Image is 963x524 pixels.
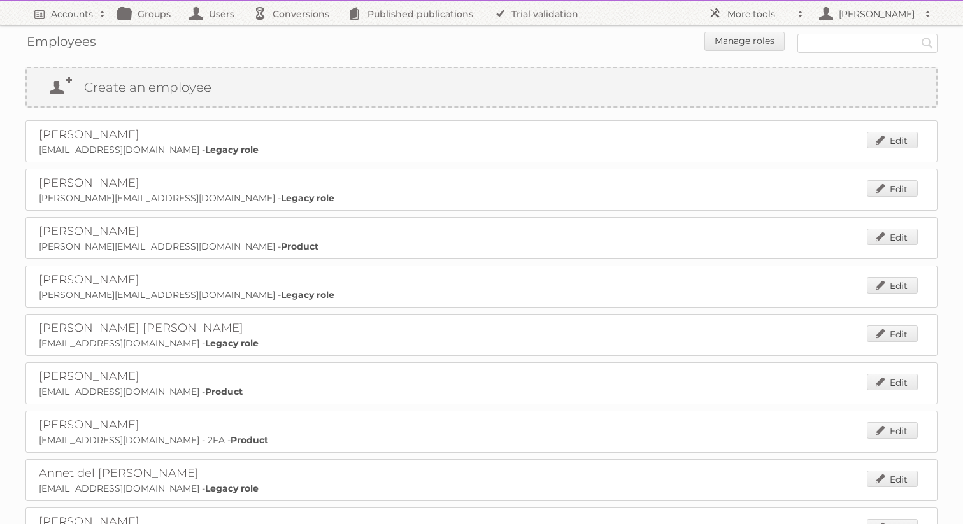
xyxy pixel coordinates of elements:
a: Trial validation [486,1,591,25]
a: Edit [867,325,918,342]
a: Edit [867,471,918,487]
p: [EMAIL_ADDRESS][DOMAIN_NAME] - [39,386,924,397]
a: Edit [867,422,918,439]
h2: Accounts [51,8,93,20]
p: [PERSON_NAME][EMAIL_ADDRESS][DOMAIN_NAME] - [39,192,924,204]
strong: Legacy role [205,337,259,349]
a: [PERSON_NAME] [39,224,139,238]
strong: Legacy role [281,289,334,301]
a: Edit [867,277,918,294]
a: Users [183,1,247,25]
a: Edit [867,132,918,148]
a: Manage roles [704,32,785,51]
a: Groups [112,1,183,25]
p: [PERSON_NAME][EMAIL_ADDRESS][DOMAIN_NAME] - [39,241,924,252]
strong: Legacy role [281,192,334,204]
a: Edit [867,374,918,390]
strong: Legacy role [205,483,259,494]
p: [EMAIL_ADDRESS][DOMAIN_NAME] - [39,337,924,349]
p: [EMAIL_ADDRESS][DOMAIN_NAME] - [39,483,924,494]
a: [PERSON_NAME] [810,1,938,25]
a: Annet del [PERSON_NAME] [39,466,199,480]
p: [PERSON_NAME][EMAIL_ADDRESS][DOMAIN_NAME] - [39,289,924,301]
strong: Product [205,386,243,397]
a: [PERSON_NAME] [PERSON_NAME] [39,321,243,335]
h2: More tools [727,8,791,20]
a: Published publications [342,1,486,25]
a: [PERSON_NAME] [39,176,139,190]
a: [PERSON_NAME] [39,369,139,383]
a: Conversions [247,1,342,25]
p: [EMAIL_ADDRESS][DOMAIN_NAME] - 2FA - [39,434,924,446]
h2: [PERSON_NAME] [836,8,918,20]
input: Search [918,34,937,53]
a: Create an employee [27,68,936,106]
a: Edit [867,180,918,197]
a: Accounts [25,1,112,25]
p: [EMAIL_ADDRESS][DOMAIN_NAME] - [39,144,924,155]
strong: Product [231,434,268,446]
a: [PERSON_NAME] [39,418,139,432]
strong: Product [281,241,318,252]
strong: Legacy role [205,144,259,155]
a: [PERSON_NAME] [39,127,139,141]
a: More tools [702,1,810,25]
a: Edit [867,229,918,245]
a: [PERSON_NAME] [39,273,139,287]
